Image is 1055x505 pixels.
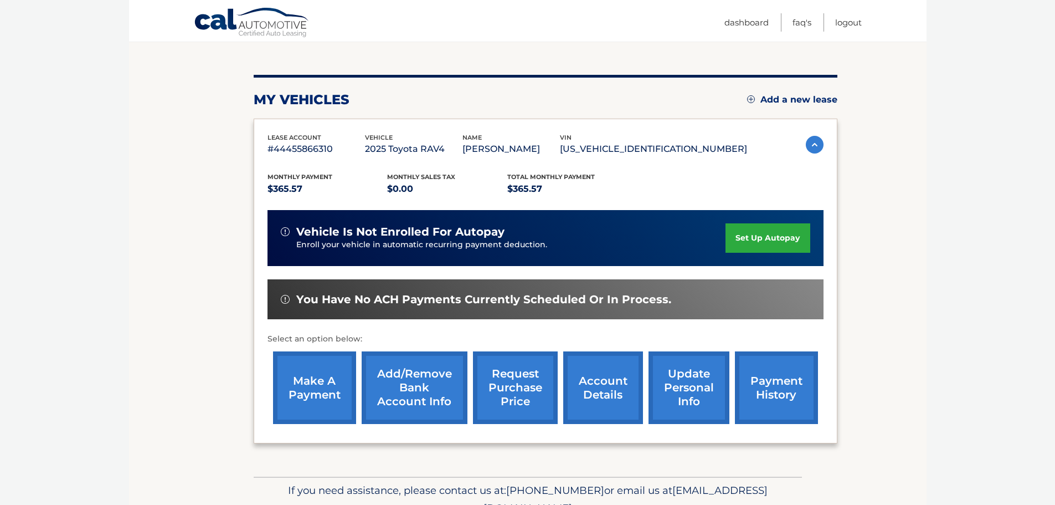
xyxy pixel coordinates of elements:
[649,351,729,424] a: update personal info
[560,141,747,157] p: [US_VEHICLE_IDENTIFICATION_NUMBER]
[387,173,455,181] span: Monthly sales Tax
[563,351,643,424] a: account details
[267,141,365,157] p: #44455866310
[281,295,290,304] img: alert-white.svg
[267,181,388,197] p: $365.57
[747,95,755,103] img: add.svg
[462,141,560,157] p: [PERSON_NAME]
[835,13,862,32] a: Logout
[273,351,356,424] a: make a payment
[296,293,671,307] span: You have no ACH payments currently scheduled or in process.
[267,173,332,181] span: Monthly Payment
[267,333,824,346] p: Select an option below:
[462,134,482,141] span: name
[506,484,604,497] span: [PHONE_NUMBER]
[365,141,462,157] p: 2025 Toyota RAV4
[194,7,310,39] a: Cal Automotive
[507,173,595,181] span: Total Monthly Payment
[735,351,818,424] a: payment history
[387,181,507,197] p: $0.00
[267,134,321,141] span: lease account
[296,225,505,239] span: vehicle is not enrolled for autopay
[724,13,769,32] a: Dashboard
[725,223,810,253] a: set up autopay
[296,239,726,251] p: Enroll your vehicle in automatic recurring payment deduction.
[747,94,837,105] a: Add a new lease
[365,134,393,141] span: vehicle
[281,227,290,236] img: alert-white.svg
[254,91,349,108] h2: my vehicles
[560,134,572,141] span: vin
[507,181,627,197] p: $365.57
[792,13,811,32] a: FAQ's
[806,136,824,154] img: accordion-active.svg
[362,351,467,424] a: Add/Remove bank account info
[473,351,558,424] a: request purchase price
